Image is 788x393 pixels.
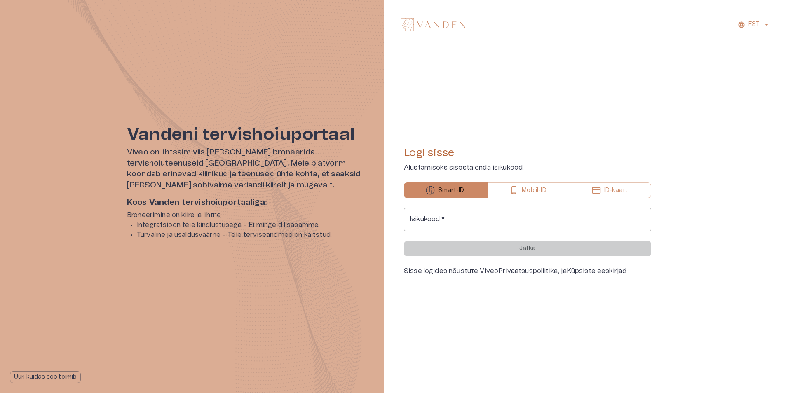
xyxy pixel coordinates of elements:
[438,186,464,195] p: Smart-ID
[14,373,77,381] p: Uuri kuidas see toimib
[522,186,546,195] p: Mobiil-ID
[498,268,558,274] a: Privaatsuspoliitika
[404,182,488,198] button: Smart-ID
[404,163,651,173] p: Alustamiseks sisesta enda isikukood.
[748,20,760,29] p: EST
[736,19,772,30] button: EST
[10,371,81,383] button: Uuri kuidas see toimib
[404,266,651,276] div: Sisse logides nõustute Viveo , ja
[570,182,651,198] button: ID-kaart
[567,268,627,274] a: Küpsiste eeskirjad
[488,182,570,198] button: Mobiil-ID
[604,186,628,195] p: ID-kaart
[404,146,651,159] h4: Logi sisse
[401,18,465,31] img: Vanden logo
